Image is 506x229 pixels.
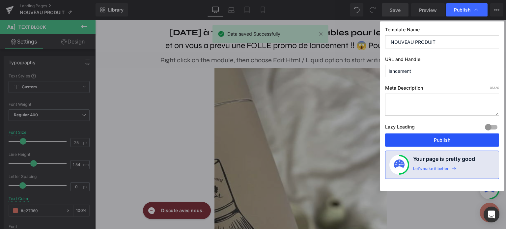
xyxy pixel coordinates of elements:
[413,155,475,166] h4: Your page is pretty good
[454,7,470,13] span: Publish
[385,123,415,133] label: Lazy Loading
[384,183,404,203] iframe: Button to open loyalty program pop-up
[394,159,405,170] img: onboarding-status.svg
[413,166,449,175] div: Let’s make it better
[70,21,341,31] span: et on vous a prévu une FOLLE promo de lancement !! 😱 Pour la recevoir 👇
[385,85,499,94] label: Meta Description
[385,56,499,65] label: URL and Handle
[490,86,499,90] span: /320
[484,207,499,222] div: Open Intercom Messenger
[490,86,492,90] span: 0
[44,180,118,202] iframe: Gorgias live chat messenger
[74,8,337,18] b: [DATE] à 10h, on sort nos indispensables pour le matcha 🍵
[385,133,499,147] button: Publish
[385,27,499,35] label: Template Name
